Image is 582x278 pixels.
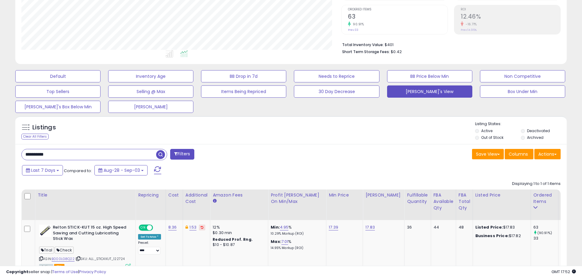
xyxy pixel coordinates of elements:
[475,192,528,198] div: Listed Price
[329,192,360,198] div: Min Price
[280,224,289,230] a: 4.95
[271,192,324,205] div: Profit [PERSON_NAME] on Min/Max
[213,192,265,198] div: Amazon Fees
[534,149,561,159] button: Actions
[39,247,54,254] span: Trial
[387,85,472,98] button: [PERSON_NAME]'s View
[38,192,133,198] div: Title
[475,233,509,239] b: Business Price:
[213,198,216,204] small: Amazon Fees.
[271,239,281,244] b: Max:
[533,225,558,230] div: 63
[480,70,565,82] button: Non Competitive
[213,237,253,242] b: Reduced Prof. Rng.
[55,247,74,254] span: Check
[480,85,565,98] button: Box Under Min
[168,192,180,198] div: Cost
[459,225,468,230] div: 48
[472,149,504,159] button: Save View
[434,225,451,230] div: 44
[138,192,163,198] div: Repricing
[170,149,194,160] button: Filters
[463,22,477,27] small: -16.71%
[15,85,101,98] button: Top Sellers
[461,13,560,21] h2: 12.46%
[52,256,75,262] a: B000LG8Q22
[551,269,576,275] span: 2025-09-11 17:52 GMT
[213,242,263,247] div: $10 - $10.87
[461,8,560,11] span: ROI
[365,192,402,198] div: [PERSON_NAME]
[365,224,375,230] a: 17.83
[271,224,280,230] b: Min:
[189,224,197,230] a: 1.53
[509,151,528,157] span: Columns
[271,232,321,236] p: 10.29% Markup (ROI)
[459,192,470,211] div: FBA Total Qty
[348,13,448,21] h2: 63
[6,269,106,275] div: seller snap | |
[271,246,321,250] p: 14.95% Markup (ROI)
[294,85,379,98] button: 30 Day Decrease
[213,225,263,230] div: 12%
[387,70,472,82] button: BB Price Below Min
[152,225,162,230] span: OFF
[281,239,288,245] a: 7.01
[475,225,526,230] div: $17.83
[104,167,140,173] span: Aug-28 - Sep-03
[348,28,358,32] small: Prev: 33
[351,22,364,27] small: 90.91%
[407,225,426,230] div: 36
[39,225,131,268] div: ASIN:
[138,241,161,255] div: Preset:
[475,224,503,230] b: Listed Price:
[79,269,106,275] a: Privacy Policy
[213,230,263,236] div: $0.30 min
[21,134,49,139] div: Clear All Filters
[271,225,321,236] div: %
[94,165,148,175] button: Aug-28 - Sep-03
[475,121,567,127] p: Listing States:
[481,128,492,133] label: Active
[15,70,101,82] button: Default
[108,70,193,82] button: Inventory Age
[533,192,556,205] div: Ordered Items
[294,70,379,82] button: Needs to Reprice
[407,192,428,205] div: Fulfillable Quantity
[52,269,78,275] a: Terms of Use
[138,234,161,240] div: Set To Max *
[527,135,544,140] label: Archived
[22,165,63,175] button: Last 7 Days
[75,256,125,261] span: | SKU: ALL_STICKKUT_122724
[64,168,92,174] span: Compared to:
[481,135,503,140] label: Out of Stock
[201,85,286,98] button: Items Being Repriced
[185,192,208,205] div: Additional Cost
[108,101,193,113] button: [PERSON_NAME]
[108,85,193,98] button: Selling @ Max
[527,128,550,133] label: Deactivated
[537,230,552,235] small: (90.91%)
[39,225,51,237] img: 41fVD5Y76uL._SL40_.jpg
[15,101,101,113] button: [PERSON_NAME]'s Box Below Min
[342,41,556,48] li: $401
[348,8,448,11] span: Ordered Items
[342,49,390,54] b: Short Term Storage Fees:
[329,224,338,230] a: 17.39
[475,233,526,239] div: $17.82
[342,42,384,47] b: Total Inventory Value:
[32,123,56,132] h5: Listings
[31,167,55,173] span: Last 7 Days
[168,224,177,230] a: 8.36
[271,239,321,250] div: %
[391,49,402,55] span: $0.42
[533,236,558,241] div: 33
[268,190,326,220] th: The percentage added to the cost of goods (COGS) that forms the calculator for Min & Max prices.
[434,192,453,211] div: FBA Available Qty
[6,269,28,275] strong: Copyright
[505,149,533,159] button: Columns
[53,225,127,243] b: Relton STICK-KUT 15 oz. High Speed Sawing and Cutting Lubricating Stick Wax
[201,70,286,82] button: BB Drop in 7d
[139,225,147,230] span: ON
[512,181,561,187] div: Displaying 1 to 1 of 1 items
